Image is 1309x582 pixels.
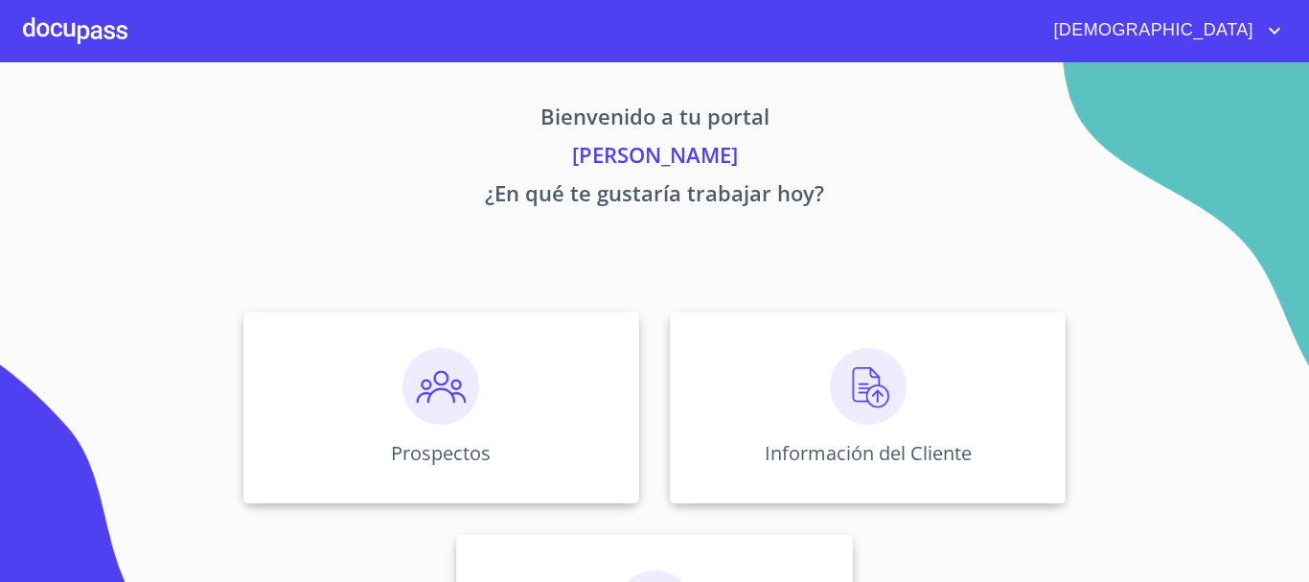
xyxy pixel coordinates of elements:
span: [DEMOGRAPHIC_DATA] [1039,15,1263,46]
button: account of current user [1039,15,1286,46]
p: Información del Cliente [765,440,972,466]
p: Bienvenido a tu portal [64,101,1245,139]
p: ¿En qué te gustaría trabajar hoy? [64,177,1245,216]
img: carga.png [830,348,907,425]
img: prospectos.png [402,348,479,425]
p: Prospectos [391,440,491,466]
p: [PERSON_NAME] [64,139,1245,177]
